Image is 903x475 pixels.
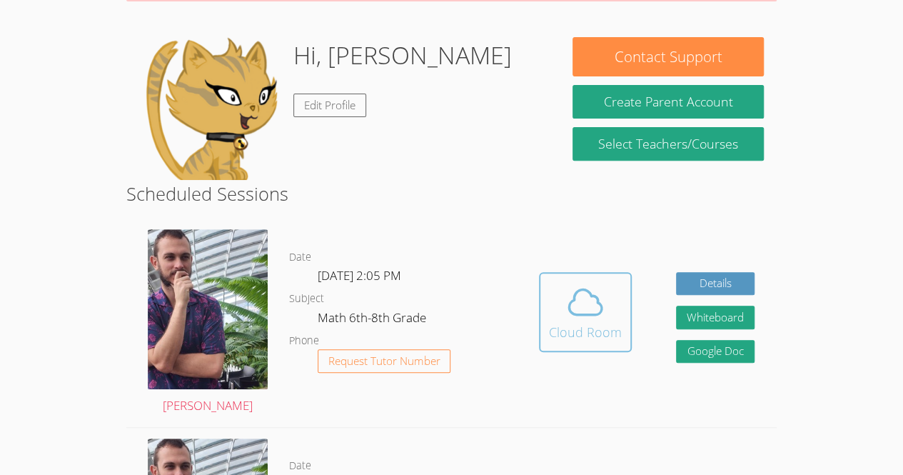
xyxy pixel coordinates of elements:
[328,356,440,366] span: Request Tutor Number
[318,349,451,373] button: Request Tutor Number
[549,322,622,342] div: Cloud Room
[572,85,763,119] button: Create Parent Account
[148,229,268,416] a: [PERSON_NAME]
[318,267,401,284] span: [DATE] 2:05 PM
[289,290,324,308] dt: Subject
[676,272,755,296] a: Details
[126,180,777,207] h2: Scheduled Sessions
[139,37,282,180] img: default.png
[318,308,429,332] dd: Math 6th-8th Grade
[572,127,763,161] a: Select Teachers/Courses
[676,306,755,329] button: Whiteboard
[572,37,763,76] button: Contact Support
[293,37,512,74] h1: Hi, [PERSON_NAME]
[289,457,311,475] dt: Date
[289,332,319,350] dt: Phone
[148,229,268,389] img: 20240721_091457.jpg
[293,94,366,117] a: Edit Profile
[539,272,632,352] button: Cloud Room
[676,340,755,364] a: Google Doc
[289,249,311,266] dt: Date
